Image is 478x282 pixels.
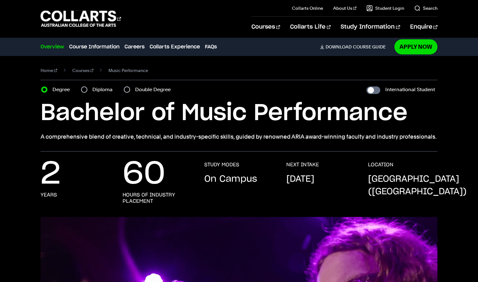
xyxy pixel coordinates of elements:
[135,85,174,94] label: Double Degree
[41,99,437,127] h1: Bachelor of Music Performance
[108,66,148,75] span: Music Performance
[366,5,404,11] a: Student Login
[92,85,116,94] label: Diploma
[368,162,393,168] h3: LOCATION
[124,43,145,51] a: Careers
[123,192,192,204] h3: hours of industry placement
[290,17,331,37] a: Collarts Life
[368,173,467,198] p: [GEOGRAPHIC_DATA] ([GEOGRAPHIC_DATA])
[204,162,239,168] h3: STUDY MODES
[286,162,319,168] h3: NEXT INTAKE
[123,162,165,187] p: 60
[150,43,200,51] a: Collarts Experience
[204,173,257,185] p: On Campus
[72,66,94,75] a: Courses
[410,17,437,37] a: Enquire
[41,162,61,187] p: 2
[292,5,323,11] a: Collarts Online
[41,43,64,51] a: Overview
[394,39,437,54] a: Apply Now
[41,66,57,75] a: Home
[326,44,352,50] span: Download
[52,85,74,94] label: Degree
[205,43,217,51] a: FAQs
[286,173,314,185] p: [DATE]
[41,132,437,141] p: A comprehensive blend of creative, technical, and industry-specific skills, guided by renowned AR...
[41,192,57,198] h3: years
[320,44,391,50] a: DownloadCourse Guide
[341,17,400,37] a: Study Information
[41,10,121,28] div: Go to homepage
[69,43,119,51] a: Course Information
[251,17,280,37] a: Courses
[414,5,437,11] a: Search
[333,5,356,11] a: About Us
[385,85,435,94] label: International Student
